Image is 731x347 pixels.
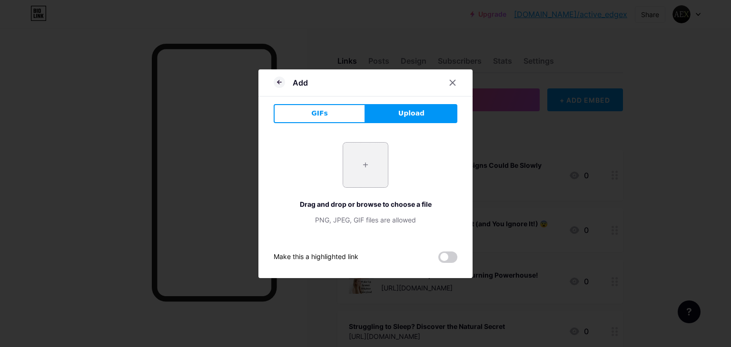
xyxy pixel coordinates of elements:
[398,108,425,118] span: Upload
[365,104,457,123] button: Upload
[274,199,457,209] div: Drag and drop or browse to choose a file
[274,104,365,123] button: GIFs
[311,108,328,118] span: GIFs
[293,77,308,88] div: Add
[274,251,358,263] div: Make this a highlighted link
[274,215,457,225] div: PNG, JPEG, GIF files are allowed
